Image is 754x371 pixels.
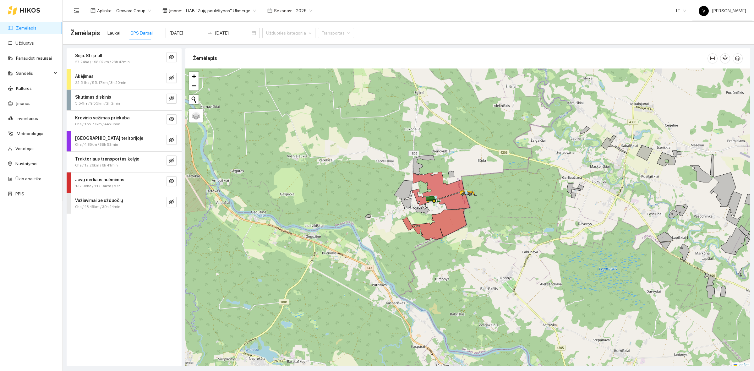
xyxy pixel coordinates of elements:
span: calendar [267,8,272,13]
div: Skutimas diskinis5.54ha / 9.55km / 2h 2mineye-invisible [67,90,182,110]
a: Vartotojai [15,146,34,151]
strong: Javų derliaus nuėmimas [75,177,124,182]
strong: Sėja. Strip till [75,53,102,58]
div: Javų derliaus nuėmimas137.96ha / 117.94km / 57heye-invisible [67,172,182,193]
button: eye-invisible [167,197,177,207]
a: Layers [189,109,203,123]
span: shop [162,8,167,13]
a: Zoom out [189,81,199,90]
input: Pabaigos data [215,30,250,36]
span: 22.51ha / 55.17km / 3h 20min [75,80,126,86]
span: 27.24ha / 198.07km / 23h 47min [75,59,130,65]
a: Kultūros [16,86,32,91]
span: eye-invisible [169,96,174,102]
button: Initiate a new search [189,95,199,104]
div: Žemėlapis [193,49,708,67]
a: Ūkio analitika [15,176,41,181]
input: Pradžios data [169,30,205,36]
span: eye-invisible [169,117,174,123]
span: 5.54ha / 9.55km / 2h 2min [75,101,120,106]
button: eye-invisible [167,155,177,166]
span: Sezonas : [274,7,292,14]
span: column-width [708,56,717,61]
button: eye-invisible [167,73,177,83]
span: menu-fold [74,8,79,14]
span: eye-invisible [169,137,174,143]
span: Žemėlapis [70,28,100,38]
span: − [192,82,196,90]
div: Laukai [107,30,120,36]
div: Akėjimas22.51ha / 55.17km / 3h 20mineye-invisible [67,69,182,90]
a: Leaflet [734,363,749,367]
div: [GEOGRAPHIC_DATA] teritorijoje0ha / 4.86km / 39h 53mineye-invisible [67,131,182,151]
div: Važiavimai be užduočių0ha / 48.45km / 39h 24mineye-invisible [67,193,182,214]
a: Įmonės [16,101,30,106]
button: eye-invisible [167,94,177,104]
span: 0ha / 48.45km / 39h 24min [75,204,120,210]
a: PPIS [15,191,24,196]
span: V [702,6,705,16]
span: 0ha / 165.77km / 44h 3min [75,121,120,127]
a: Panaudoti resursai [16,56,52,61]
button: eye-invisible [167,52,177,62]
span: LT [676,6,686,15]
div: Traktoriaus transportas kelyje0ha / 12.26km / 6h 41mineye-invisible [67,152,182,172]
button: eye-invisible [167,114,177,124]
span: 0ha / 4.86km / 39h 53min [75,142,118,148]
span: + [192,72,196,80]
span: eye-invisible [169,158,174,164]
button: eye-invisible [167,135,177,145]
span: eye-invisible [169,178,174,184]
span: layout [90,8,96,13]
span: to [207,30,212,35]
span: [PERSON_NAME] [699,8,746,13]
button: menu-fold [70,4,83,17]
span: 0ha / 12.26km / 6h 41min [75,162,118,168]
div: Krovinio vežimas priekaba0ha / 165.77km / 44h 3mineye-invisible [67,111,182,131]
a: Meteorologija [17,131,43,136]
span: Aplinka : [97,7,112,14]
strong: [GEOGRAPHIC_DATA] teritorijoje [75,136,143,141]
a: Užduotys [15,41,34,46]
span: 2025 [296,6,312,15]
span: Įmonė : [169,7,182,14]
a: Nustatymai [15,161,37,166]
span: Groward Group [116,6,151,15]
span: eye-invisible [169,75,174,81]
a: Žemėlapis [16,25,36,30]
div: Sėja. Strip till27.24ha / 198.07km / 23h 47mineye-invisible [67,48,182,69]
strong: Skutimas diskinis [75,95,111,100]
span: 137.96ha / 117.94km / 57h [75,183,121,189]
strong: Akėjimas [75,74,94,79]
span: Sandėlis [16,67,52,79]
span: UAB "Zujų paukštynas" Ukmerge [186,6,256,15]
span: eye-invisible [169,54,174,60]
span: swap-right [207,30,212,35]
span: eye-invisible [169,199,174,205]
strong: Važiavimai be užduočių [75,198,123,203]
a: Zoom in [189,72,199,81]
div: GPS Darbai [130,30,153,36]
strong: Traktoriaus transportas kelyje [75,156,139,161]
button: eye-invisible [167,176,177,186]
button: column-width [708,53,718,63]
a: Inventorius [17,116,38,121]
strong: Krovinio vežimas priekaba [75,115,129,120]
